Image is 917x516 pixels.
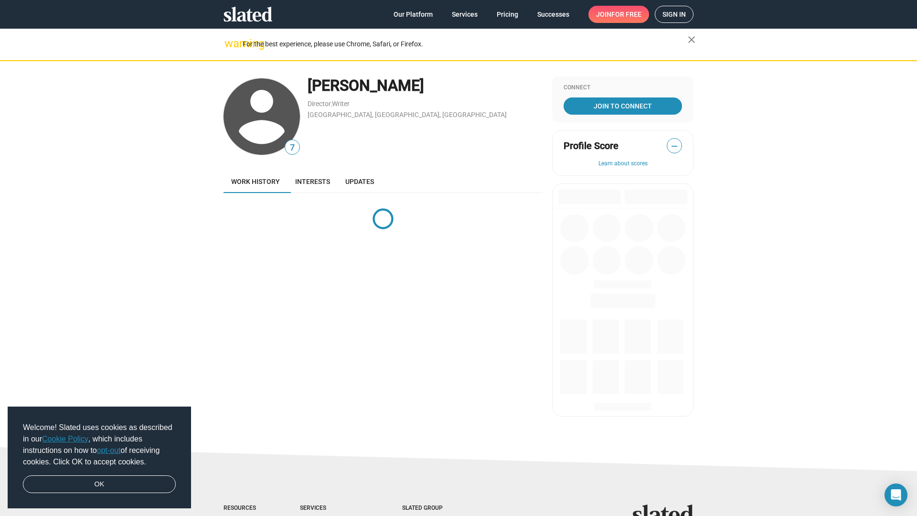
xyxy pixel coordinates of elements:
a: Cookie Policy [42,435,88,443]
span: Profile Score [564,140,618,152]
div: [PERSON_NAME] [308,75,543,96]
button: Learn about scores [564,160,682,168]
a: Pricing [489,6,526,23]
span: — [667,140,682,152]
span: Pricing [497,6,518,23]
span: Sign in [662,6,686,22]
span: Join [596,6,641,23]
a: opt-out [97,446,121,454]
span: for free [611,6,641,23]
a: [GEOGRAPHIC_DATA], [GEOGRAPHIC_DATA], [GEOGRAPHIC_DATA] [308,111,507,118]
div: For the best experience, please use Chrome, Safari, or Firefox. [243,38,688,51]
div: cookieconsent [8,407,191,509]
div: Resources [224,505,262,512]
span: Welcome! Slated uses cookies as described in our , which includes instructions on how to of recei... [23,422,176,468]
span: Join To Connect [565,97,680,115]
div: Services [300,505,364,512]
span: Successes [537,6,569,23]
div: Slated Group [402,505,467,512]
a: Director [308,100,331,107]
mat-icon: close [686,34,697,45]
a: Work history [224,170,288,193]
span: Services [452,6,478,23]
a: Our Platform [386,6,440,23]
a: Updates [338,170,382,193]
span: Our Platform [394,6,433,23]
div: Connect [564,84,682,92]
span: Work history [231,178,280,185]
a: Joinfor free [588,6,649,23]
a: Successes [530,6,577,23]
span: Updates [345,178,374,185]
a: Writer [332,100,350,107]
a: Interests [288,170,338,193]
span: , [331,102,332,107]
div: Open Intercom Messenger [885,484,907,506]
span: 7 [285,141,299,154]
a: Join To Connect [564,97,682,115]
span: Interests [295,178,330,185]
a: Services [444,6,485,23]
a: Sign in [655,6,693,23]
mat-icon: warning [224,38,236,49]
a: dismiss cookie message [23,475,176,494]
